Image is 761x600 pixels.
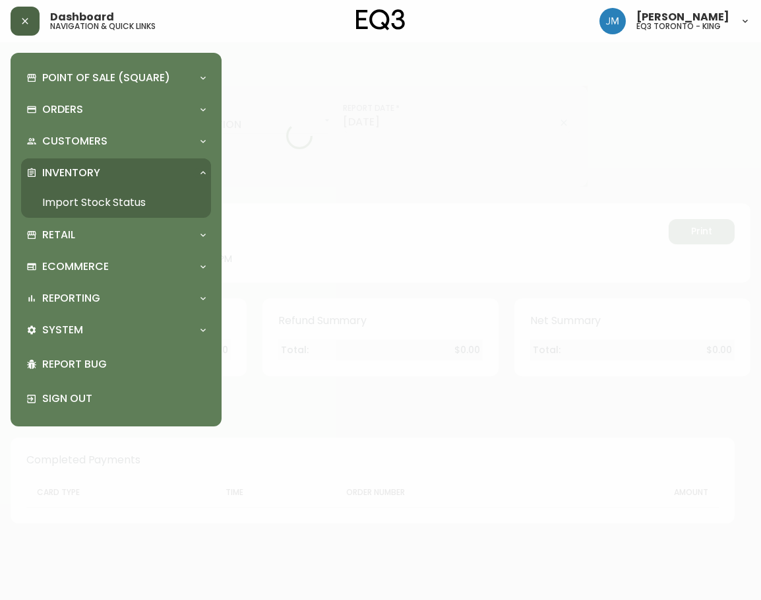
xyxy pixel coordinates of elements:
[21,187,211,218] a: Import Stock Status
[21,127,211,156] div: Customers
[42,102,83,117] p: Orders
[42,291,100,306] p: Reporting
[21,382,211,416] div: Sign Out
[21,95,211,124] div: Orders
[599,8,626,34] img: b88646003a19a9f750de19192e969c24
[21,252,211,281] div: Ecommerce
[636,12,729,22] span: [PERSON_NAME]
[21,316,211,345] div: System
[50,22,156,30] h5: navigation & quick links
[21,63,211,92] div: Point of Sale (Square)
[636,22,721,30] h5: eq3 toronto - king
[50,12,114,22] span: Dashboard
[21,220,211,250] div: Retail
[42,228,75,242] p: Retail
[21,284,211,313] div: Reporting
[42,357,206,372] p: Report Bug
[42,134,107,149] p: Customers
[42,71,170,85] p: Point of Sale (Square)
[42,391,206,406] p: Sign Out
[42,323,83,337] p: System
[356,9,405,30] img: logo
[21,158,211,187] div: Inventory
[42,166,100,180] p: Inventory
[21,347,211,382] div: Report Bug
[42,259,109,274] p: Ecommerce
